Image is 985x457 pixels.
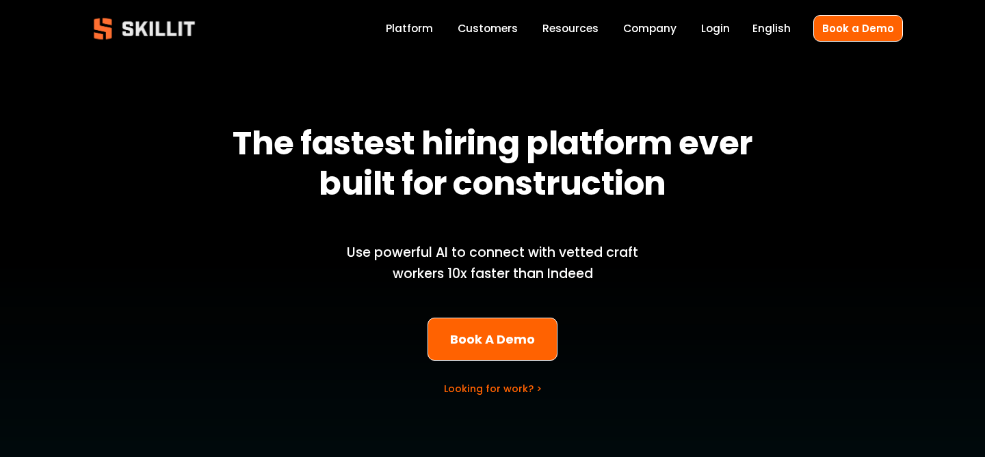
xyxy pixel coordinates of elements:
a: Platform [386,19,433,38]
a: folder dropdown [542,19,599,38]
img: Skillit [82,8,207,49]
p: Use powerful AI to connect with vetted craft workers 10x faster than Indeed [324,243,661,284]
a: Looking for work? > [444,382,542,396]
a: Book a Demo [813,15,903,42]
a: Customers [458,19,518,38]
strong: The fastest hiring platform ever built for construction [233,120,759,206]
a: Book A Demo [428,318,558,361]
div: language picker [752,19,791,38]
a: Company [623,19,677,38]
span: English [752,20,791,36]
span: Resources [542,20,599,36]
a: Login [701,19,730,38]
